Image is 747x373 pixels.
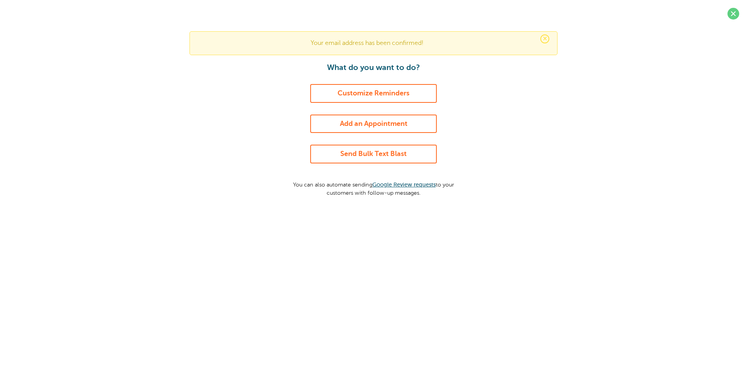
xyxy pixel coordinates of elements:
[286,175,461,197] p: You can also automate sending to your customers with follow-up messages.
[310,84,437,103] a: Customize Reminders
[310,145,437,163] a: Send Bulk Text Blast
[286,63,461,72] h1: What do you want to do?
[540,34,549,43] span: ×
[310,115,437,133] a: Add an Appointment
[372,181,436,188] a: Google Review requests
[198,39,549,47] p: Your email address has been confirmed!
